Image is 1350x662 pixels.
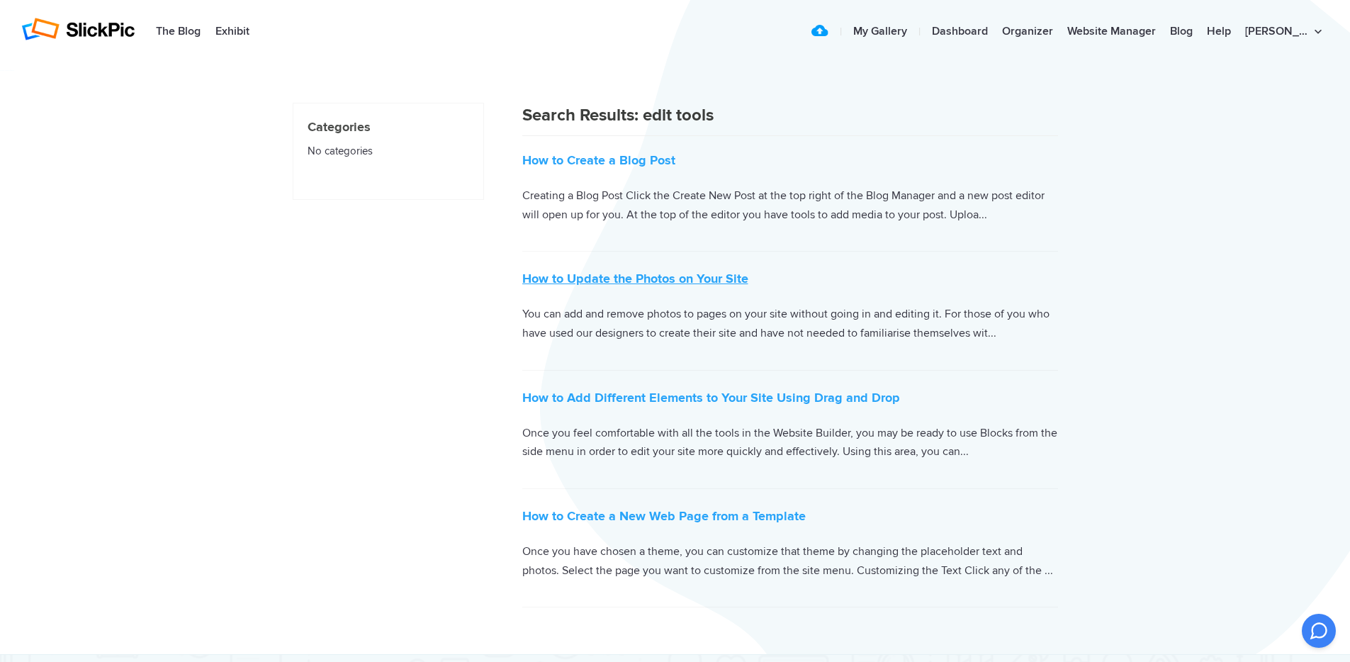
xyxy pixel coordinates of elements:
[522,305,1058,342] p: You can add and remove photos to pages on your site without going in and editing it. For those of...
[522,424,1058,461] p: Once you feel comfortable with all the tools in the Website Builder, you may be ready to use Bloc...
[522,152,675,168] a: How to Create a Blog Post
[522,508,806,524] a: How to Create a New Web Page from a Template
[522,542,1058,580] p: Once you have chosen a theme, you can customize that theme by changing the placeholder text and p...
[522,390,900,405] a: How to Add Different Elements to Your Site Using Drag and Drop
[522,186,1058,224] p: Creating a Blog Post Click the Create New Post at the top right of the Blog Manager and a new pos...
[522,103,1058,136] h1: Search Results: edit tools
[308,118,469,137] h4: Categories
[522,271,748,286] a: How to Update the Photos on Your Site
[308,137,469,164] li: No categories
